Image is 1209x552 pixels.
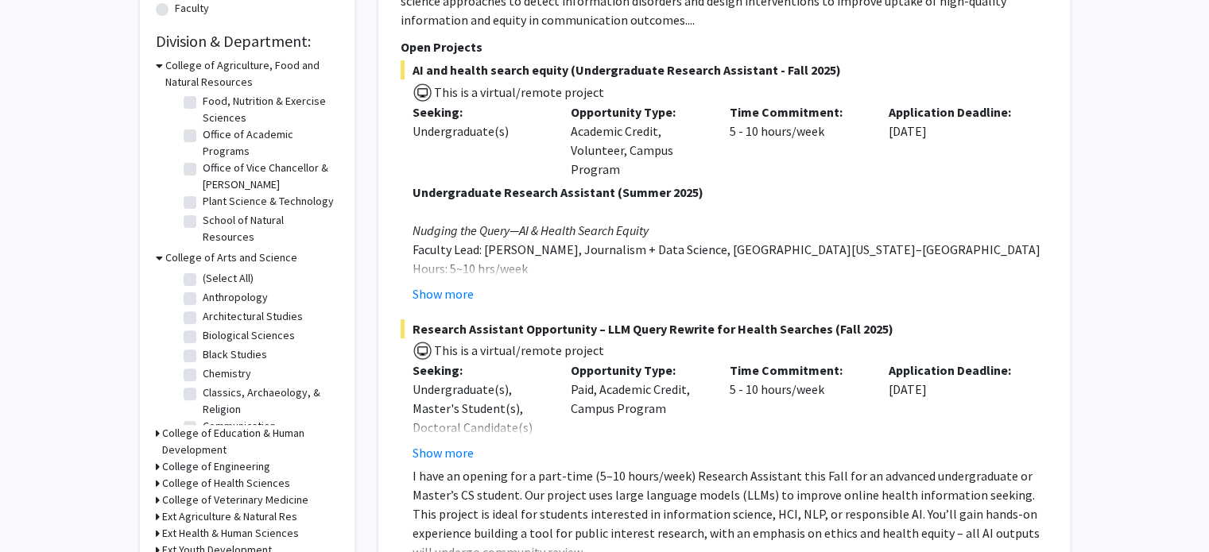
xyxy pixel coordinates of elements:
div: 5 - 10 hours/week [718,102,877,179]
p: Application Deadline: [889,361,1024,380]
h3: College of Engineering [162,458,270,475]
label: School of Natural Resources [203,212,335,245]
div: 5 - 10 hours/week [718,361,877,462]
p: Application Deadline: [889,102,1024,122]
iframe: Chat [12,481,68,540]
h3: Ext Agriculture & Natural Res [162,508,297,525]
h2: Division & Department: [156,32,339,51]
p: Time Commitment: [730,361,865,380]
span: This is a virtual/remote project [432,342,604,358]
label: Office of Vice Chancellor & [PERSON_NAME] [203,160,335,193]
label: Architectural Studies [203,308,303,325]
h3: Ext Health & Human Sciences [162,525,299,542]
div: Undergraduate(s), Master's Student(s), Doctoral Candidate(s) (PhD, MD, DMD, PharmD, etc.) [413,380,548,475]
p: Seeking: [413,102,548,122]
h3: College of Education & Human Development [162,425,339,458]
label: Black Studies [203,346,267,363]
span: Faculty Lead: [PERSON_NAME], Journalism + Data Science, [GEOGRAPHIC_DATA][US_STATE]–[GEOGRAPHIC_D... [413,241,1040,257]
p: Opportunity Type: [571,361,706,380]
label: Anthropology [203,289,268,306]
div: Undergraduate(s) [413,122,548,141]
h3: College of Health Sciences [162,475,290,492]
label: Food, Nutrition & Exercise Sciences [203,93,335,126]
p: Time Commitment: [730,102,865,122]
div: [DATE] [877,361,1036,462]
h3: College of Arts and Science [165,249,297,266]
p: Seeking: [413,361,548,380]
h3: College of Veterinary Medicine [162,492,308,508]
label: Classics, Archaeology, & Religion [203,384,335,418]
label: (Select All) [203,270,254,287]
strong: Undergraduate Research Assistant (Summer 2025) [413,184,703,200]
button: Show more [413,284,474,303]
label: Plant Science & Technology [203,193,334,210]
p: Open Projects [401,37,1048,56]
label: Chemistry [203,365,251,382]
label: Biological Sciences [203,327,295,344]
span: This is a virtual/remote project [432,84,604,100]
label: Office of Academic Programs [203,126,335,160]
h3: College of Agriculture, Food and Natural Resources [165,57,339,91]
label: Communication [203,418,276,434]
span: Hours: 5~10 hrs/week [413,261,528,276]
button: Show more [413,443,474,462]
em: Nudging the Query—AI & Health Search Equity [413,222,649,238]
span: Research Assistant Opportunity – LLM Query Rewrite for Health Searches (Fall 2025) [401,319,1048,338]
div: Academic Credit, Volunteer, Campus Program [559,102,718,179]
p: Opportunity Type: [571,102,706,122]
span: AI and health search equity (Undergraduate Research Assistant - Fall 2025) [401,60,1048,79]
div: [DATE] [877,102,1036,179]
div: Paid, Academic Credit, Campus Program [559,361,718,462]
